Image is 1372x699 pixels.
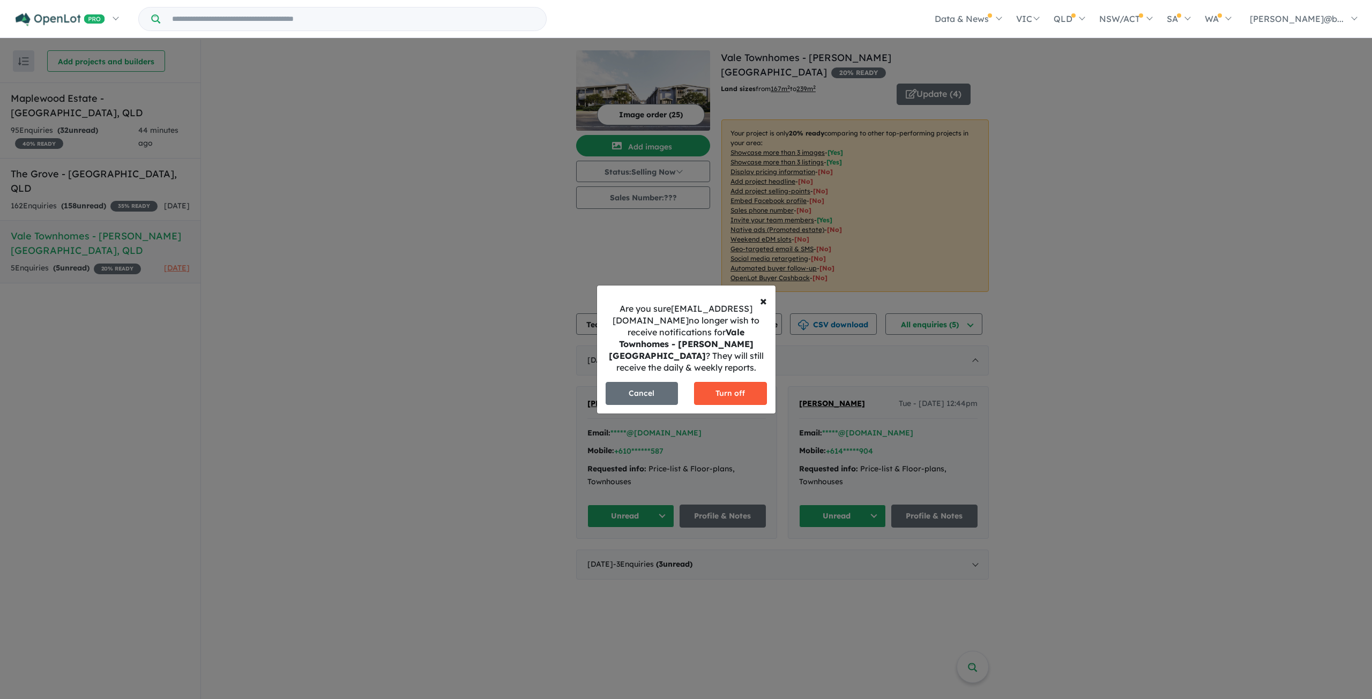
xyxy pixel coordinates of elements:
input: Try estate name, suburb, builder or developer [162,7,544,31]
button: Turn off [694,382,767,405]
div: Are you sure [EMAIL_ADDRESS][DOMAIN_NAME] no longer wish to receive notifications for ? They will... [598,303,775,373]
img: Openlot PRO Logo White [16,13,105,26]
span: × [760,292,767,309]
button: Cancel [606,382,678,405]
strong: Vale Townhomes - [PERSON_NAME][GEOGRAPHIC_DATA] [609,327,754,361]
span: [PERSON_NAME]@b... [1250,13,1344,24]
